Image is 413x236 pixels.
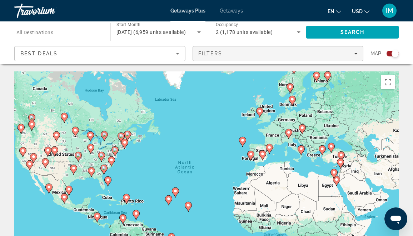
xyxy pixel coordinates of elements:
[380,3,399,18] button: User Menu
[116,22,140,27] span: Start Month
[381,75,395,89] button: Toggle fullscreen view
[16,30,53,35] span: All Destinations
[384,207,407,230] iframe: Button to launch messaging window
[340,29,365,35] span: Search
[116,29,186,35] span: [DATE] (6,959 units available)
[386,7,393,14] span: IM
[198,51,223,56] span: Filters
[216,29,273,35] span: 2 (1,178 units available)
[220,8,243,14] a: Getaways
[370,49,381,59] span: Map
[170,8,205,14] a: Getaways Plus
[16,28,101,37] input: Select destination
[20,51,58,56] span: Best Deals
[352,6,369,16] button: Change currency
[328,6,341,16] button: Change language
[352,9,363,14] span: USD
[216,22,238,27] span: Occupancy
[328,9,334,14] span: en
[193,46,364,61] button: Filters
[306,26,399,39] button: Search
[20,49,179,58] mat-select: Sort by
[14,1,86,20] a: Travorium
